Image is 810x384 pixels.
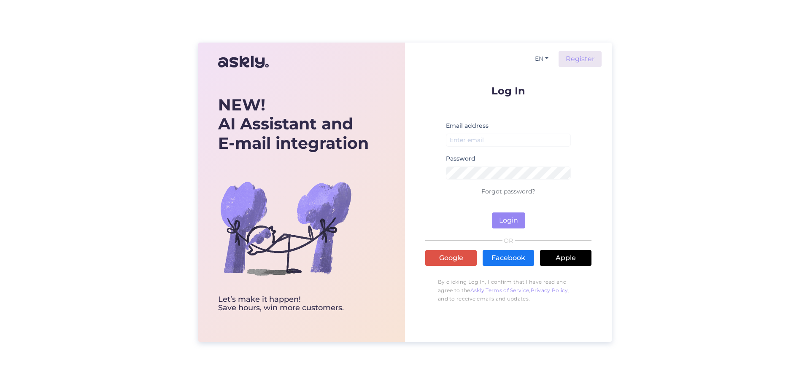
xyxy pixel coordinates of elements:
p: By clicking Log In, I confirm that I have read and agree to the , , and to receive emails and upd... [425,274,591,307]
button: EN [532,53,552,65]
p: Log In [425,86,591,96]
div: AI Assistant and E-mail integration [218,95,369,153]
img: bg-askly [218,161,353,295]
b: NEW! [218,95,265,115]
img: Askly [218,52,269,72]
a: Askly Terms of Service [470,287,529,293]
a: Forgot password? [481,188,535,195]
div: Let’s make it happen! Save hours, win more customers. [218,295,369,312]
label: Email address [446,121,489,130]
a: Privacy Policy [531,287,568,293]
a: Register [559,51,602,67]
a: Google [425,250,477,266]
label: Password [446,154,475,163]
span: OR [502,238,515,244]
a: Apple [540,250,591,266]
button: Login [492,212,525,228]
input: Enter email [446,134,571,147]
a: Facebook [483,250,534,266]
